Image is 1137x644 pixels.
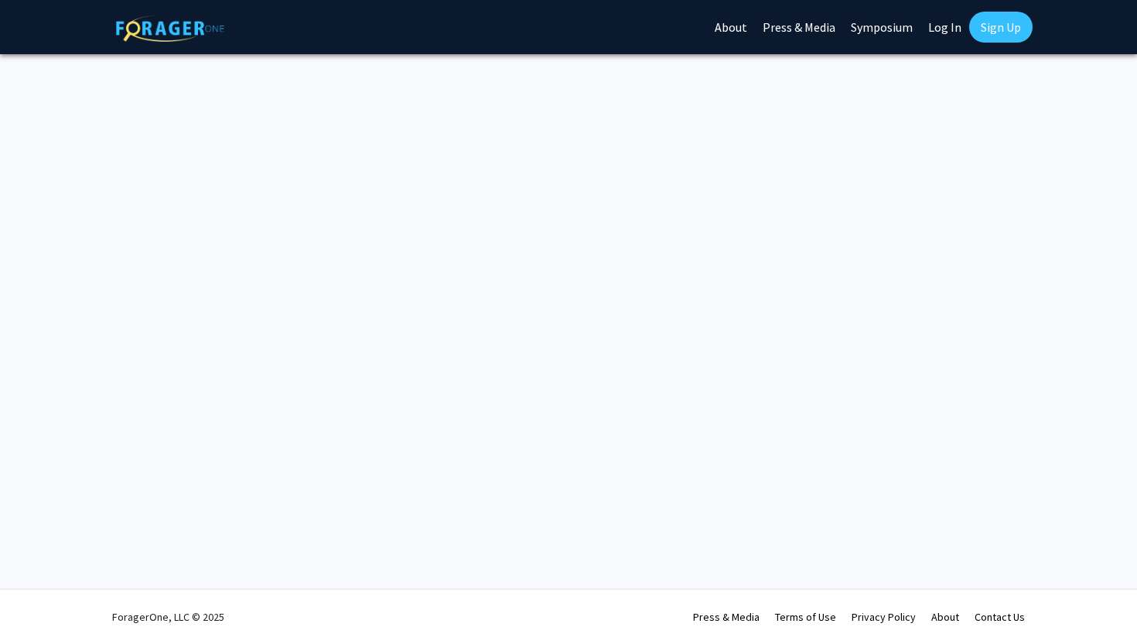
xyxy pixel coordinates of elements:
div: ForagerOne, LLC © 2025 [112,590,224,644]
a: Contact Us [975,610,1025,624]
a: Sign Up [969,12,1033,43]
a: About [931,610,959,624]
a: Terms of Use [775,610,836,624]
img: ForagerOne Logo [116,15,224,42]
a: Press & Media [693,610,760,624]
a: Privacy Policy [852,610,916,624]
